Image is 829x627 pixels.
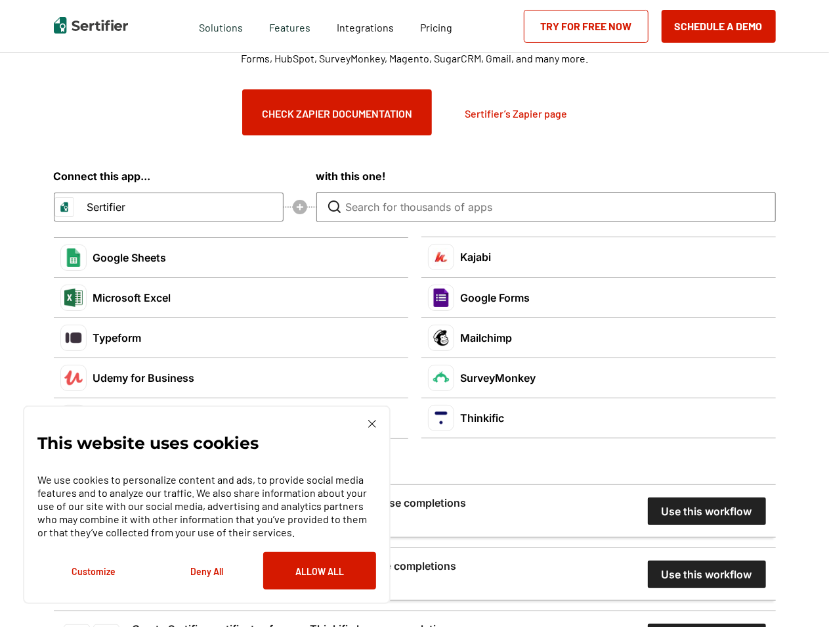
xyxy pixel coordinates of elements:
img: Sertifier | Digital Credentialing Platform [54,17,128,34]
p: This website uses cookies [37,436,259,450]
a: Check Zapier Documentation [242,89,445,135]
span: Pricing [420,21,452,34]
a: Pricing [420,18,452,34]
img: Cookie Popup Close [368,420,376,428]
p: We use cookies to personalize content and ads, to provide social media features and to analyze ou... [37,473,376,539]
button: Customize [37,552,150,590]
span: Features [269,18,310,34]
span: Integrations [337,21,394,34]
iframe: Chat Widget [763,564,829,627]
button: Sertifier’s Zapier page [445,89,587,135]
button: Check Zapier Documentation [242,89,432,135]
button: Deny All [150,552,263,590]
button: Allow All [263,552,376,590]
a: Try for Free Now [524,10,648,43]
a: Integrations [337,18,394,34]
button: Schedule a Demo [662,10,776,43]
span: Solutions [199,18,243,34]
